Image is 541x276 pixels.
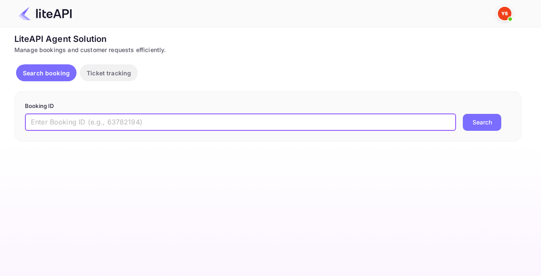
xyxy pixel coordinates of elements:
[14,45,522,54] div: Manage bookings and customer requests efficiently.
[498,7,511,20] img: Yandex Support
[87,69,131,77] p: Ticket tracking
[25,102,511,110] p: Booking ID
[14,33,522,45] div: LiteAPI Agent Solution
[25,114,456,131] input: Enter Booking ID (e.g., 63782194)
[463,114,501,131] button: Search
[23,69,70,77] p: Search booking
[19,7,72,20] img: LiteAPI Logo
